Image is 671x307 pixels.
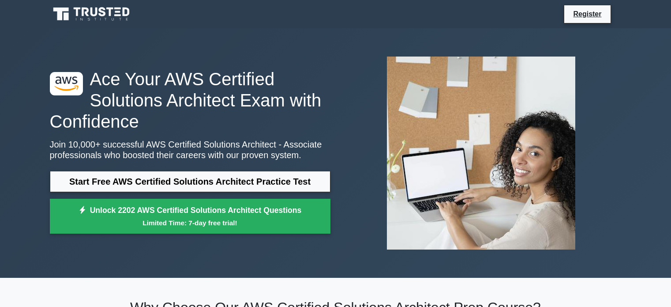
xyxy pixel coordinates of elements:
[50,199,330,234] a: Unlock 2202 AWS Certified Solutions Architect QuestionsLimited Time: 7-day free trial!
[50,171,330,192] a: Start Free AWS Certified Solutions Architect Practice Test
[50,139,330,160] p: Join 10,000+ successful AWS Certified Solutions Architect - Associate professionals who boosted t...
[50,68,330,132] h1: Ace Your AWS Certified Solutions Architect Exam with Confidence
[568,8,607,19] a: Register
[61,218,319,228] small: Limited Time: 7-day free trial!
